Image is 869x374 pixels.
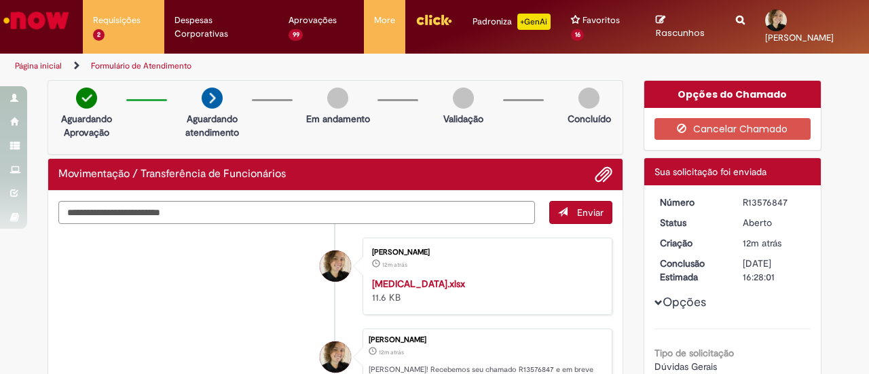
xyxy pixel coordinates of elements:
span: Enviar [577,206,604,219]
span: Rascunhos [656,26,705,39]
p: Aguardando Aprovação [54,112,119,139]
p: Aguardando atendimento [179,112,245,139]
span: Favoritos [583,14,620,27]
div: Helena Bettin Foster [320,341,351,373]
img: ServiceNow [1,7,71,34]
img: click_logo_yellow_360x200.png [415,10,452,30]
span: 12m atrás [379,348,404,356]
span: 99 [289,29,303,41]
button: Adicionar anexos [595,166,612,183]
img: img-circle-grey.png [327,88,348,109]
dt: Criação [650,236,733,250]
a: Formulário de Atendimento [91,60,191,71]
button: Enviar [549,201,612,224]
p: Em andamento [306,112,370,126]
span: 12m atrás [382,261,407,269]
span: 12m atrás [743,237,781,249]
dt: Conclusão Estimada [650,257,733,284]
span: 16 [571,29,585,41]
span: 2 [93,29,105,41]
a: Página inicial [15,60,62,71]
div: R13576847 [743,195,806,209]
a: [MEDICAL_DATA].xlsx [372,278,465,290]
dt: Status [650,216,733,229]
h2: Movimentação / Transferência de Funcionários Histórico de tíquete [58,168,286,181]
p: Concluído [568,112,611,126]
span: Sua solicitação foi enviada [654,166,766,178]
p: Validação [443,112,483,126]
time: 29/09/2025 13:27:58 [743,237,781,249]
div: Padroniza [473,14,551,30]
textarea: Digite sua mensagem aqui... [58,201,535,223]
div: Helena Bettin Foster [320,250,351,282]
p: +GenAi [517,14,551,30]
dt: Número [650,195,733,209]
span: Despesas Corporativas [174,14,268,41]
img: arrow-next.png [202,88,223,109]
time: 29/09/2025 13:27:58 [379,348,404,356]
button: Cancelar Chamado [654,118,811,140]
span: Dúvidas Gerais [654,360,717,373]
span: [PERSON_NAME] [765,32,834,43]
div: [PERSON_NAME] [369,336,605,344]
span: Aprovações [289,14,337,27]
img: img-circle-grey.png [453,88,474,109]
div: Opções do Chamado [644,81,821,108]
div: 29/09/2025 13:27:58 [743,236,806,250]
div: 11.6 KB [372,277,598,304]
a: Rascunhos [656,14,716,39]
span: More [374,14,395,27]
span: Requisições [93,14,141,27]
img: check-circle-green.png [76,88,97,109]
div: [DATE] 16:28:01 [743,257,806,284]
div: [PERSON_NAME] [372,248,598,257]
ul: Trilhas de página [10,54,569,79]
img: img-circle-grey.png [578,88,599,109]
time: 29/09/2025 13:27:55 [382,261,407,269]
div: Aberto [743,216,806,229]
b: Tipo de solicitação [654,347,734,359]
